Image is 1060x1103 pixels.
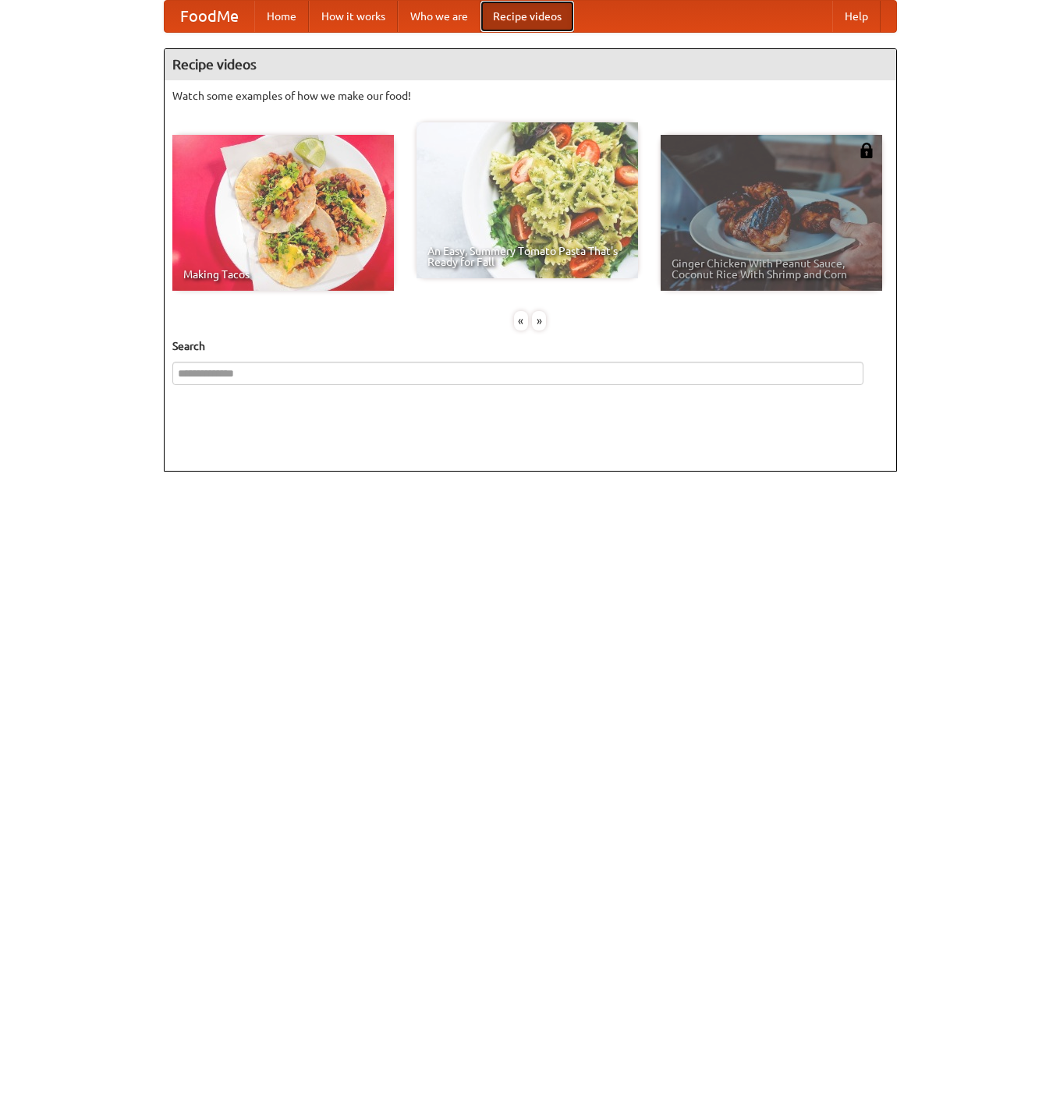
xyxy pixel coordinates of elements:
p: Watch some examples of how we make our food! [172,88,888,104]
a: Home [254,1,309,32]
div: » [532,311,546,331]
a: Recipe videos [480,1,574,32]
span: An Easy, Summery Tomato Pasta That's Ready for Fall [427,246,627,267]
a: Making Tacos [172,135,394,291]
a: How it works [309,1,398,32]
a: Help [832,1,881,32]
h5: Search [172,338,888,354]
a: An Easy, Summery Tomato Pasta That's Ready for Fall [417,122,638,278]
span: Making Tacos [183,269,383,280]
h4: Recipe videos [165,49,896,80]
a: Who we are [398,1,480,32]
img: 483408.png [859,143,874,158]
div: « [514,311,528,331]
a: FoodMe [165,1,254,32]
